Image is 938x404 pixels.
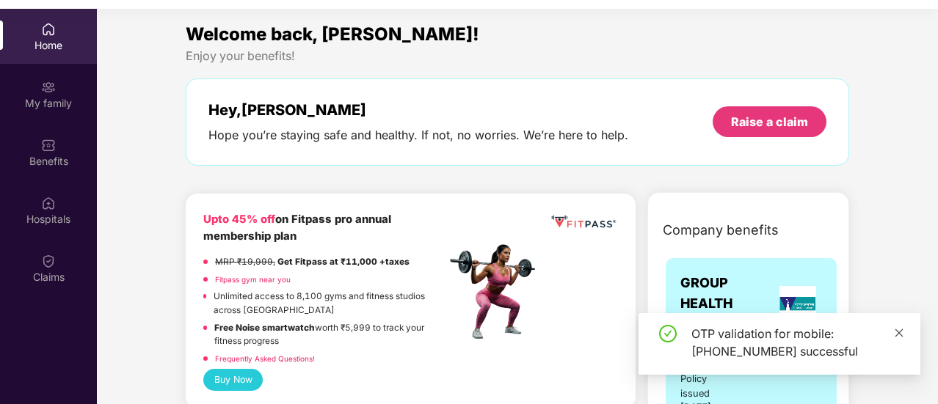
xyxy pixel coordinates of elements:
span: close [894,328,904,338]
img: svg+xml;base64,PHN2ZyBpZD0iQ2xhaW0iIHhtbG5zPSJodHRwOi8vd3d3LnczLm9yZy8yMDAwL3N2ZyIgd2lkdGg9IjIwIi... [41,254,56,268]
span: check-circle [659,325,677,342]
b: on Fitpass pro annual membership plan [203,213,391,243]
b: Upto 45% off [203,213,275,226]
del: MRP ₹19,999, [215,257,275,267]
a: Frequently Asked Questions! [215,354,315,363]
img: svg+xml;base64,PHN2ZyBpZD0iQmVuZWZpdHMiIHhtbG5zPSJodHRwOi8vd3d3LnczLm9yZy8yMDAwL3N2ZyIgd2lkdGg9Ij... [41,138,56,153]
strong: Get Fitpass at ₹11,000 +taxes [277,257,410,267]
button: Buy Now [203,369,263,390]
img: insurerLogo [779,286,816,322]
div: Enjoy your benefits! [186,48,849,64]
img: svg+xml;base64,PHN2ZyB3aWR0aD0iMjAiIGhlaWdodD0iMjAiIHZpZXdCb3g9IjAgMCAyMCAyMCIgZmlsbD0ibm9uZSIgeG... [41,80,56,95]
div: Hey, [PERSON_NAME] [208,101,628,119]
img: svg+xml;base64,PHN2ZyBpZD0iSG9zcGl0YWxzIiB4bWxucz0iaHR0cDovL3d3dy53My5vcmcvMjAwMC9zdmciIHdpZHRoPS... [41,196,56,210]
a: Fitpass gym near you [215,275,291,284]
span: Welcome back, [PERSON_NAME]! [186,23,479,45]
p: Unlimited access to 8,100 gyms and fitness studios across [GEOGRAPHIC_DATA] [214,290,446,317]
img: fppp.png [549,211,618,232]
span: Company benefits [663,220,779,240]
strong: Free Noise smartwatch [214,323,315,333]
span: GROUP HEALTH INSURANCE [680,273,774,335]
img: svg+xml;base64,PHN2ZyBpZD0iSG9tZSIgeG1sbnM9Imh0dHA6Ly93d3cudzMub3JnLzIwMDAvc3ZnIiB3aWR0aD0iMjAiIG... [41,22,56,37]
p: worth ₹5,999 to track your fitness progress [214,321,446,348]
img: fpp.png [446,240,548,343]
div: Hope you’re staying safe and healthy. If not, no worries. We’re here to help. [208,128,628,143]
div: Raise a claim [731,114,808,130]
div: OTP validation for mobile: [PHONE_NUMBER] successful [691,325,903,360]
